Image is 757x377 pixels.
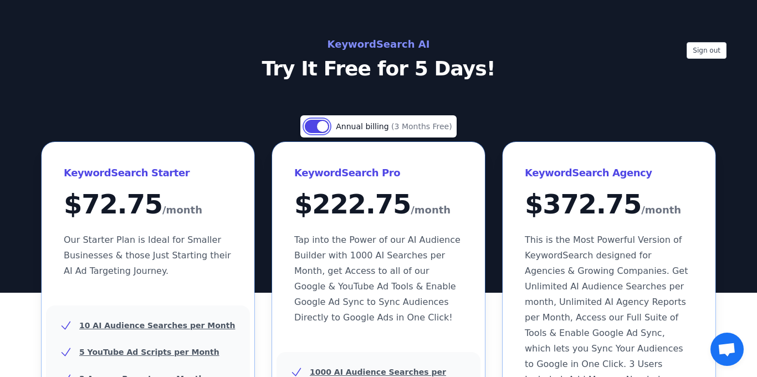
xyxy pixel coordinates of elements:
[641,201,681,219] span: /month
[411,201,451,219] span: /month
[525,191,693,219] div: $ 372.75
[294,235,461,323] span: Tap into the Power of our AI Audience Builder with 1000 AI Searches per Month, get Access to all ...
[130,35,627,53] h2: KeywordSearch AI
[64,191,232,219] div: $ 72.75
[162,201,202,219] span: /month
[525,164,693,182] h3: KeywordSearch Agency
[294,191,463,219] div: $ 222.75
[391,122,452,131] span: (3 Months Free)
[79,348,219,356] u: 5 YouTube Ad Scripts per Month
[130,58,627,80] p: Try It Free for 5 Days!
[294,164,463,182] h3: KeywordSearch Pro
[336,122,391,131] span: Annual billing
[64,235,231,276] span: Our Starter Plan is Ideal for Smaller Businesses & those Just Starting their AI Ad Targeting Jour...
[687,42,727,59] button: Sign out
[79,321,235,330] u: 10 AI Audience Searches per Month
[710,333,744,366] a: Open chat
[64,164,232,182] h3: KeywordSearch Starter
